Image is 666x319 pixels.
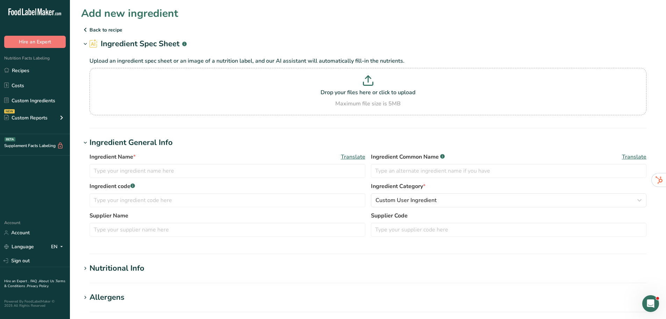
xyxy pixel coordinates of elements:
p: Upload an ingredient spec sheet or an image of a nutrition label, and our AI assistant will autom... [89,57,646,65]
div: NEW [4,109,15,113]
input: Type an alternate ingredient name if you have [371,164,647,178]
label: Supplier Code [371,211,647,220]
input: Type your ingredient name here [89,164,365,178]
div: EN [51,243,66,251]
a: FAQ . [30,279,39,284]
span: Translate [622,153,646,161]
div: Allergens [89,292,124,303]
span: Custom User Ingredient [375,196,437,204]
button: Hire an Expert [4,36,66,48]
label: Supplier Name [89,211,365,220]
div: Powered By FoodLabelMaker © 2025 All Rights Reserved [4,299,66,308]
div: Ingredient General Info [89,137,173,148]
label: Ingredient Category [371,182,647,190]
input: Type your ingredient code here [89,193,365,207]
div: Nutritional Info [89,263,144,274]
div: Custom Reports [4,114,48,122]
a: Terms & Conditions . [4,279,65,289]
iframe: Intercom live chat [642,295,659,312]
p: Back to recipe [81,26,655,34]
input: Type your supplier name here [89,223,365,237]
h1: Add new ingredient [81,6,178,21]
span: Ingredient Name [89,153,136,161]
span: Ingredient Common Name [371,153,445,161]
input: Type your supplier code here [371,223,647,237]
div: BETA [5,137,15,141]
a: Privacy Policy [27,284,49,289]
a: About Us . [39,279,56,284]
button: Custom User Ingredient [371,193,647,207]
a: Hire an Expert . [4,279,29,284]
p: Drop your files here or click to upload [91,88,645,97]
label: Ingredient code [89,182,365,190]
div: Maximum file size is 5MB [91,99,645,108]
span: Translate [341,153,365,161]
a: Language [4,241,34,253]
h2: Ingredient Spec Sheet [89,38,187,50]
